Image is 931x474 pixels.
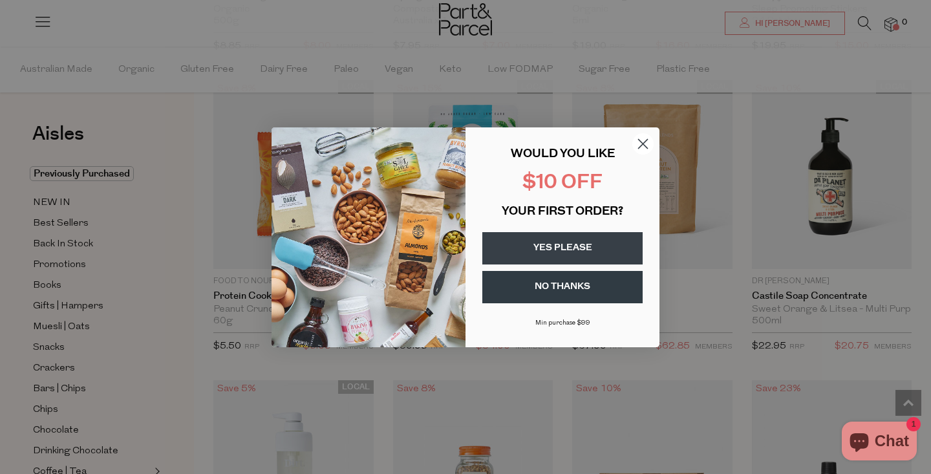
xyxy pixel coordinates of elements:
[482,271,643,303] button: NO THANKS
[502,206,623,218] span: YOUR FIRST ORDER?
[522,173,603,193] span: $10 OFF
[482,232,643,264] button: YES PLEASE
[511,149,615,160] span: WOULD YOU LIKE
[632,133,654,155] button: Close dialog
[272,127,465,347] img: 43fba0fb-7538-40bc-babb-ffb1a4d097bc.jpeg
[838,422,921,464] inbox-online-store-chat: Shopify online store chat
[535,319,590,327] span: Min purchase $99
